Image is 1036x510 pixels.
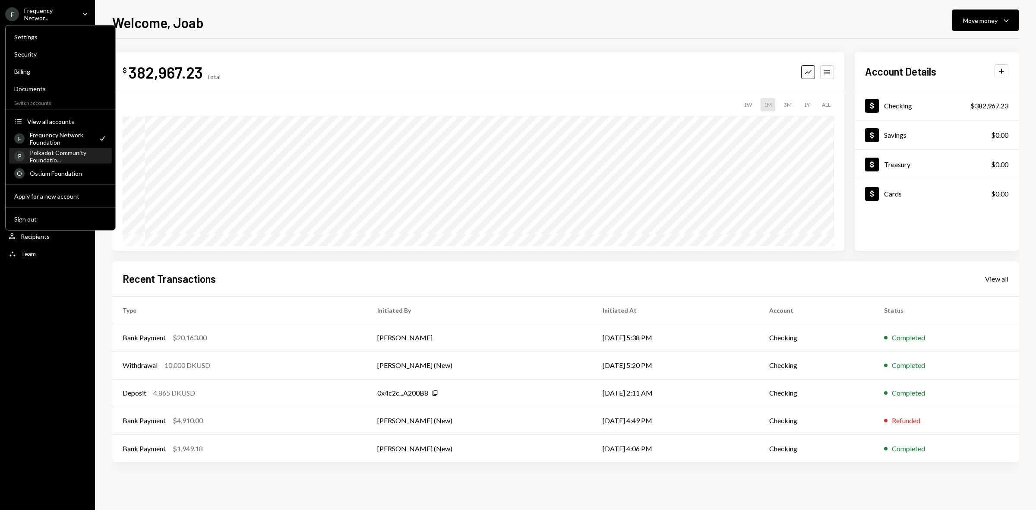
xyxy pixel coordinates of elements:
[991,159,1008,170] div: $0.00
[592,296,759,324] th: Initiated At
[991,189,1008,199] div: $0.00
[173,443,203,454] div: $1,949.18
[952,10,1019,31] button: Move money
[123,443,166,454] div: Bank Payment
[9,29,112,44] a: Settings
[14,168,25,178] div: O
[14,133,25,144] div: F
[14,51,107,58] div: Security
[759,352,874,379] td: Checking
[367,434,592,462] td: [PERSON_NAME] (New)
[14,68,107,75] div: Billing
[740,98,755,111] div: 1W
[173,415,203,426] div: $4,910.00
[818,98,834,111] div: ALL
[991,130,1008,140] div: $0.00
[123,66,127,75] div: $
[892,360,925,371] div: Completed
[592,352,759,379] td: [DATE] 5:20 PM
[592,324,759,352] td: [DATE] 5:38 PM
[592,407,759,434] td: [DATE] 4:49 PM
[30,170,107,177] div: Ostium Foundation
[780,98,795,111] div: 3M
[884,190,902,198] div: Cards
[855,150,1019,179] a: Treasury$0.00
[865,64,936,79] h2: Account Details
[367,407,592,434] td: [PERSON_NAME] (New)
[592,434,759,462] td: [DATE] 4:06 PM
[367,352,592,379] td: [PERSON_NAME] (New)
[14,192,107,200] div: Apply for a new account
[164,360,210,371] div: 10,000 DKUSD
[761,98,775,111] div: 1M
[123,360,158,371] div: Withdrawal
[173,333,207,343] div: $20,163.00
[855,120,1019,149] a: Savings$0.00
[759,296,874,324] th: Account
[123,388,146,398] div: Deposit
[123,333,166,343] div: Bank Payment
[759,434,874,462] td: Checking
[367,296,592,324] th: Initiated By
[206,73,221,80] div: Total
[123,272,216,286] h2: Recent Transactions
[9,46,112,62] a: Security
[30,149,107,163] div: Polkadot Community Foundatio...
[5,228,90,244] a: Recipients
[112,14,204,31] h1: Welcome, Joab
[5,246,90,261] a: Team
[24,7,75,22] div: Frequency Networ...
[367,324,592,352] td: [PERSON_NAME]
[112,296,367,324] th: Type
[884,160,910,168] div: Treasury
[970,101,1008,111] div: $382,967.23
[14,151,25,161] div: P
[9,63,112,79] a: Billing
[892,415,920,426] div: Refunded
[855,179,1019,208] a: Cards$0.00
[759,379,874,407] td: Checking
[14,85,107,92] div: Documents
[874,296,1019,324] th: Status
[9,114,112,130] button: View all accounts
[21,233,50,240] div: Recipients
[9,165,112,181] a: OOstium Foundation
[592,379,759,407] td: [DATE] 2:11 AM
[9,212,112,227] button: Sign out
[892,443,925,454] div: Completed
[892,388,925,398] div: Completed
[892,333,925,343] div: Completed
[9,189,112,204] button: Apply for a new account
[153,388,195,398] div: 4,865 DKUSD
[963,16,998,25] div: Move money
[759,407,874,434] td: Checking
[759,324,874,352] td: Checking
[884,131,906,139] div: Savings
[800,98,813,111] div: 1Y
[123,415,166,426] div: Bank Payment
[14,33,107,41] div: Settings
[9,81,112,96] a: Documents
[5,7,19,21] div: F
[9,148,112,164] a: PPolkadot Community Foundatio...
[129,63,203,82] div: 382,967.23
[30,131,93,146] div: Frequency Network Foundation
[985,274,1008,283] a: View all
[884,101,912,110] div: Checking
[377,388,428,398] div: 0x4c2c...A200B8
[14,215,107,222] div: Sign out
[27,117,107,125] div: View all accounts
[6,98,115,106] div: Switch accounts
[21,250,36,257] div: Team
[855,91,1019,120] a: Checking$382,967.23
